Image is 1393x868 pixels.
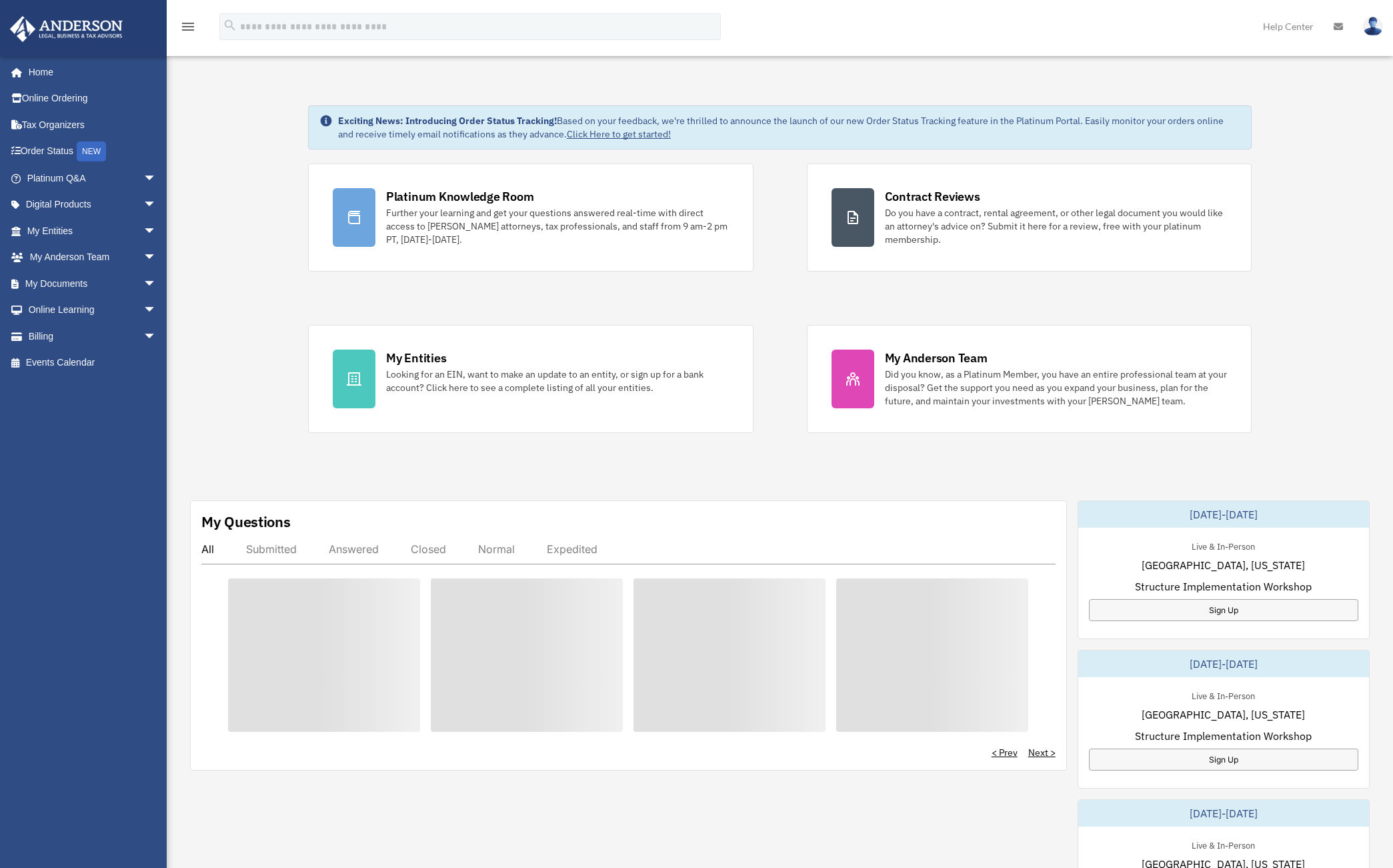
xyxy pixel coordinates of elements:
div: My Entities [386,350,446,366]
div: Normal [478,542,515,556]
a: Billingarrow_drop_down [9,323,177,350]
span: arrow_drop_down [143,191,170,219]
a: My Documentsarrow_drop_down [9,270,177,297]
div: Live & In-Person [1181,538,1266,552]
div: My Anderson Team [885,350,988,366]
div: Did you know, as a Platinum Member, you have an entire professional team at your disposal? Get th... [885,368,1228,408]
a: Digital Productsarrow_drop_down [9,191,177,218]
a: Next > [1028,746,1056,759]
div: [DATE]-[DATE] [1078,501,1369,528]
strong: Exciting News: Introducing Order Status Tracking! [338,115,557,127]
a: My Anderson Teamarrow_drop_down [9,244,177,271]
div: All [201,542,214,556]
img: User Pic [1363,17,1383,36]
div: Platinum Knowledge Room [386,188,534,205]
a: Platinum Q&Aarrow_drop_down [9,165,177,191]
i: search [223,18,237,33]
div: Live & In-Person [1181,688,1266,702]
div: Further your learning and get your questions answered real-time with direct access to [PERSON_NAM... [386,206,729,246]
a: My Anderson Team Did you know, as a Platinum Member, you have an entire professional team at your... [807,325,1252,433]
div: NEW [77,141,106,161]
span: [GEOGRAPHIC_DATA], [US_STATE] [1142,707,1305,723]
div: Based on your feedback, we're thrilled to announce the launch of our new Order Status Tracking fe... [338,114,1240,141]
a: < Prev [992,746,1018,759]
a: Sign Up [1089,599,1358,621]
div: [DATE]-[DATE] [1078,800,1369,827]
img: Anderson Advisors Platinum Portal [6,16,127,42]
i: menu [180,19,196,35]
div: Answered [329,542,379,556]
a: menu [180,23,196,35]
span: [GEOGRAPHIC_DATA], [US_STATE] [1142,557,1305,573]
span: arrow_drop_down [143,323,170,350]
span: arrow_drop_down [143,218,170,245]
div: [DATE]-[DATE] [1078,650,1369,677]
div: Contract Reviews [885,188,980,205]
span: arrow_drop_down [143,244,170,272]
span: arrow_drop_down [143,165,170,192]
a: Tax Organizers [9,111,177,138]
a: Click Here to get started! [567,128,671,140]
a: Platinum Knowledge Room Further your learning and get your questions answered real-time with dire... [308,163,754,272]
a: Home [9,59,170,85]
span: arrow_drop_down [143,297,170,324]
div: My Questions [201,512,291,532]
a: Contract Reviews Do you have a contract, rental agreement, or other legal document you would like... [807,163,1252,272]
span: Structure Implementation Workshop [1135,578,1312,594]
a: Online Learningarrow_drop_down [9,297,177,324]
a: Online Ordering [9,85,177,112]
div: Looking for an EIN, want to make an update to an entity, or sign up for a bank account? Click her... [386,368,729,394]
div: Expedited [547,542,597,556]
a: Events Calendar [9,350,177,376]
a: My Entitiesarrow_drop_down [9,218,177,244]
div: Closed [411,542,446,556]
div: Live & In-Person [1181,837,1266,851]
a: My Entities Looking for an EIN, want to make an update to an entity, or sign up for a bank accoun... [308,325,754,433]
span: Structure Implementation Workshop [1135,728,1312,744]
span: arrow_drop_down [143,270,170,298]
div: Submitted [246,542,297,556]
a: Order StatusNEW [9,138,177,165]
div: Do you have a contract, rental agreement, or other legal document you would like an attorney's ad... [885,206,1228,246]
a: Sign Up [1089,749,1358,771]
